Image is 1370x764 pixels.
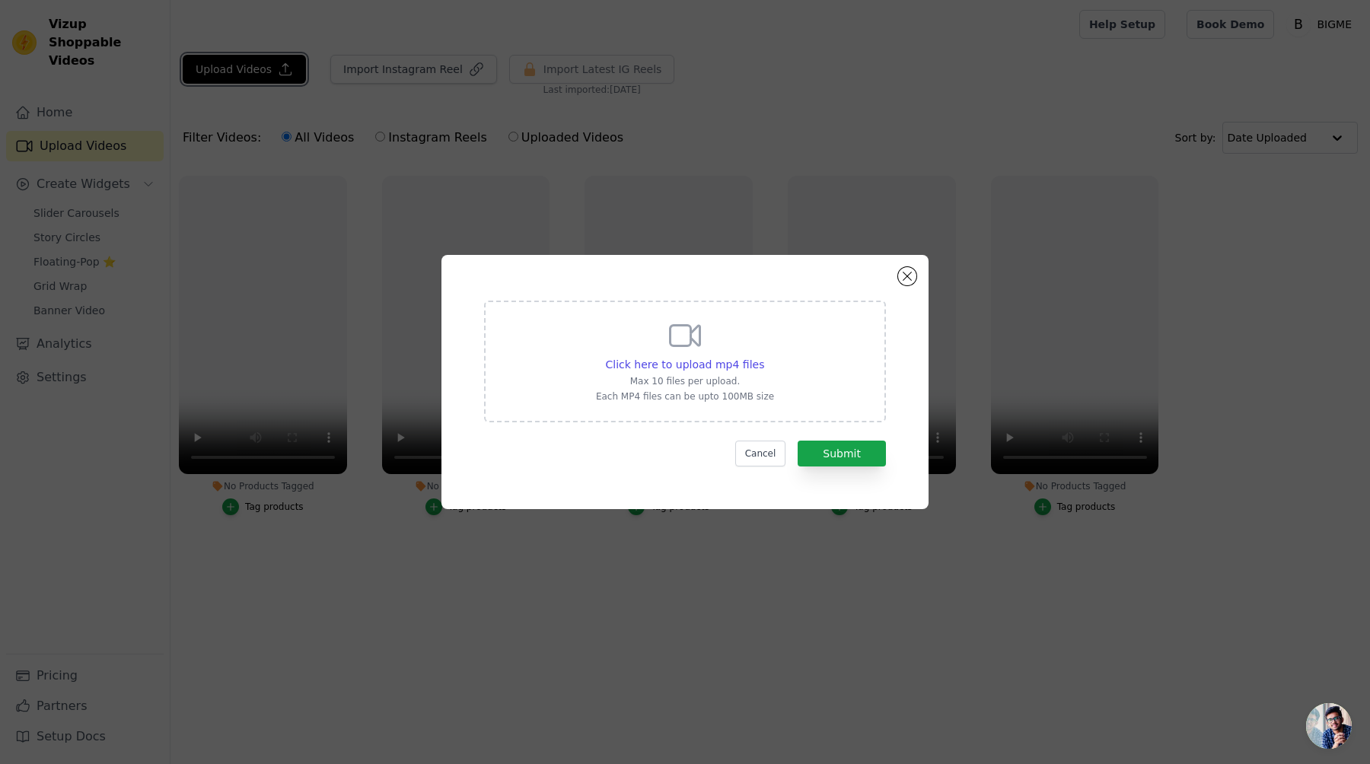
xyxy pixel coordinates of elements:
[735,441,786,466] button: Cancel
[596,390,774,403] p: Each MP4 files can be upto 100MB size
[1306,703,1352,749] a: Open chat
[898,267,916,285] button: Close modal
[798,441,886,466] button: Submit
[606,358,765,371] span: Click here to upload mp4 files
[596,375,774,387] p: Max 10 files per upload.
